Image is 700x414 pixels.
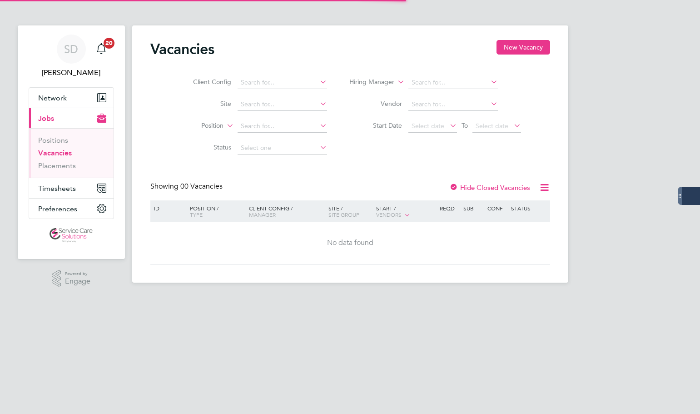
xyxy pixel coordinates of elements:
[449,183,530,192] label: Hide Closed Vacancies
[408,98,498,111] input: Search for...
[150,40,214,58] h2: Vacancies
[38,184,76,193] span: Timesheets
[52,270,90,287] a: Powered byEngage
[461,200,485,216] div: Sub
[65,278,90,285] span: Engage
[342,78,394,87] label: Hiring Manager
[459,120,471,131] span: To
[485,200,509,216] div: Conf
[374,200,437,223] div: Start /
[179,78,231,86] label: Client Config
[247,200,326,222] div: Client Config /
[38,161,76,170] a: Placements
[150,182,224,191] div: Showing
[350,100,402,108] label: Vendor
[238,120,327,133] input: Search for...
[328,211,359,218] span: Site Group
[249,211,276,218] span: Manager
[350,121,402,130] label: Start Date
[238,98,327,111] input: Search for...
[152,200,184,216] div: ID
[29,108,114,128] button: Jobs
[509,200,548,216] div: Status
[376,211,402,218] span: Vendors
[38,114,54,123] span: Jobs
[38,205,77,213] span: Preferences
[29,178,114,198] button: Timesheets
[238,76,327,89] input: Search for...
[190,211,203,218] span: Type
[496,40,550,55] button: New Vacancy
[412,122,444,130] span: Select date
[38,136,68,145] a: Positions
[326,200,374,222] div: Site /
[92,35,110,64] a: 20
[179,143,231,151] label: Status
[38,149,72,157] a: Vacancies
[408,76,498,89] input: Search for...
[29,35,114,78] a: SD[PERSON_NAME]
[65,270,90,278] span: Powered by
[183,200,247,222] div: Position /
[29,199,114,219] button: Preferences
[238,142,327,155] input: Select one
[152,238,549,248] div: No data found
[171,121,223,130] label: Position
[104,38,114,49] span: 20
[29,228,114,243] a: Go to home page
[29,88,114,108] button: Network
[38,94,67,102] span: Network
[29,67,114,78] span: Samantha Dix
[29,128,114,178] div: Jobs
[18,25,125,259] nav: Main navigation
[50,228,92,243] img: servicecare-logo-retina.png
[64,43,78,55] span: SD
[180,182,223,191] span: 00 Vacancies
[437,200,461,216] div: Reqd
[179,100,231,108] label: Site
[476,122,508,130] span: Select date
